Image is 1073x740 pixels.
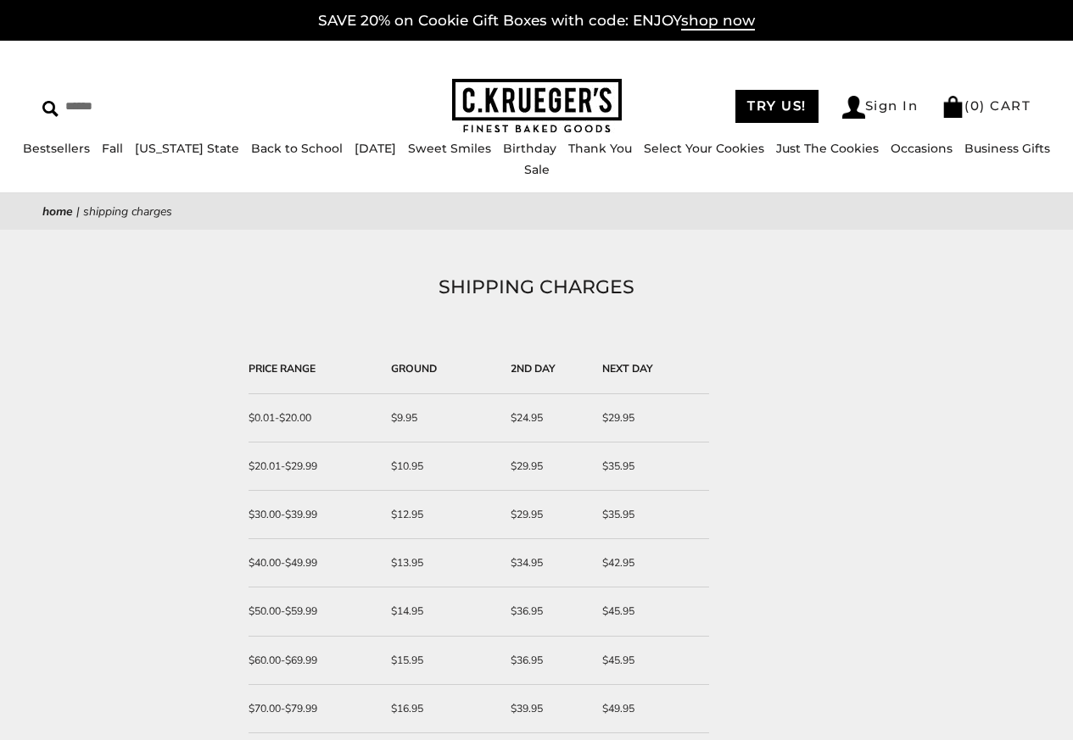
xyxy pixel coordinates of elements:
td: $29.95 [502,442,593,491]
strong: NEXT DAY [602,362,653,376]
strong: 2ND DAY [511,362,556,376]
td: $9.95 [383,394,502,442]
span: shop now [681,12,755,31]
td: $35.95 [594,442,709,491]
td: $34.95 [502,539,593,587]
img: Bag [942,96,964,118]
a: [DATE] [355,141,396,156]
td: $14.95 [383,587,502,636]
a: Just The Cookies [776,141,879,156]
a: Sale [524,162,550,177]
nav: breadcrumbs [42,202,1031,221]
a: Business Gifts [964,141,1050,156]
td: $12.95 [383,491,502,539]
td: $16.95 [383,685,502,733]
input: Search [42,93,269,120]
span: $20.01-$29.99 [249,459,317,473]
a: Occasions [891,141,953,156]
a: Sign In [842,96,919,119]
img: C.KRUEGER'S [452,79,622,134]
img: Account [842,96,865,119]
a: Birthday [503,141,556,156]
td: $70.00-$79.99 [249,685,383,733]
td: $29.95 [502,491,593,539]
td: $40.00-$49.99 [249,539,383,587]
td: $24.95 [502,394,593,442]
td: $13.95 [383,539,502,587]
span: 0 [970,97,981,114]
td: $29.95 [594,394,709,442]
a: Bestsellers [23,141,90,156]
a: [US_STATE] State [135,141,239,156]
h1: SHIPPING CHARGES [68,272,1005,303]
a: Sweet Smiles [408,141,491,156]
div: $30.00-$39.99 [249,506,374,523]
a: SAVE 20% on Cookie Gift Boxes with code: ENJOYshop now [318,12,755,31]
td: $50.00-$59.99 [249,587,383,636]
strong: PRICE RANGE [249,362,316,376]
td: $10.95 [383,442,502,491]
a: Thank You [568,141,632,156]
td: $36.95 [502,587,593,636]
td: $45.95 [594,637,709,685]
a: Home [42,203,73,220]
td: $35.95 [594,491,709,539]
td: $15.95 [383,637,502,685]
a: TRY US! [735,90,819,123]
td: $0.01-$20.00 [249,394,383,442]
td: $60.00-$69.99 [249,637,383,685]
a: Select Your Cookies [644,141,764,156]
td: $36.95 [502,637,593,685]
span: | [76,203,80,220]
a: Back to School [251,141,343,156]
td: $45.95 [594,587,709,636]
a: Fall [102,141,123,156]
td: $49.95 [594,685,709,733]
span: SHIPPING CHARGES [83,203,172,220]
td: $42.95 [594,539,709,587]
strong: GROUND [391,362,437,376]
a: (0) CART [942,97,1031,114]
img: Search [42,101,59,117]
td: $39.95 [502,685,593,733]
